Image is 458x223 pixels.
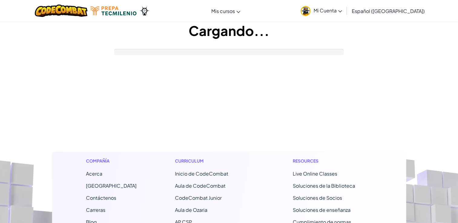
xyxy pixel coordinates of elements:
[208,3,243,19] a: Mis cursos
[298,1,345,20] a: Mi Cuenta
[175,158,255,164] h1: Curriculum
[86,195,116,201] span: Contáctenos
[86,170,102,177] a: Acerca
[86,207,105,213] a: Carreras
[175,195,222,201] a: CodeCombat Junior
[140,6,149,15] img: Ozaria
[35,5,88,17] img: CodeCombat logo
[175,170,228,177] span: Inicio de CodeCombat
[86,158,137,164] h1: Compañía
[175,207,207,213] a: Aula de Ozaria
[175,183,226,189] a: Aula de CodeCombat
[352,8,425,14] span: Español ([GEOGRAPHIC_DATA])
[293,195,342,201] a: Soluciones de Socios
[314,7,342,14] span: Mi Cuenta
[293,170,337,177] a: Live Online Classes
[91,6,137,15] img: Tecmilenio logo
[293,183,355,189] a: Soluciones de la Biblioteca
[293,158,372,164] h1: Resources
[293,207,351,213] a: Soluciones de enseñanza
[349,3,428,19] a: Español ([GEOGRAPHIC_DATA])
[211,8,235,14] span: Mis cursos
[301,6,311,16] img: avatar
[86,183,137,189] a: [GEOGRAPHIC_DATA]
